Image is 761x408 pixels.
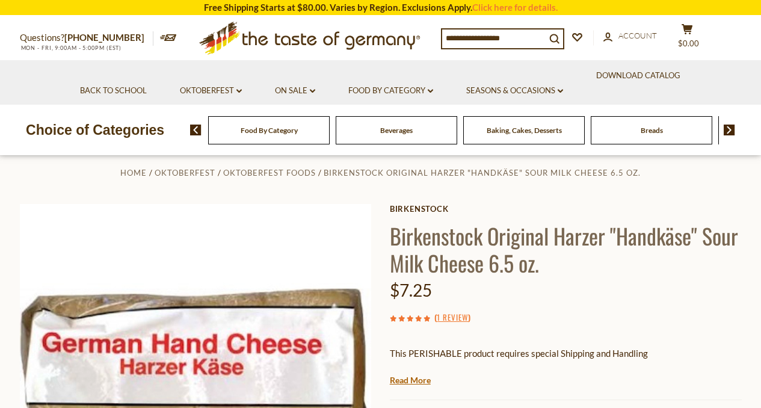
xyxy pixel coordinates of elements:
a: Home [120,168,147,178]
span: $7.25 [390,280,432,300]
h1: Birkenstock Original Harzer "Handkäse" Sour Milk Cheese 6.5 oz. [390,222,742,276]
a: Breads [641,126,663,135]
a: Read More [390,374,431,386]
a: Download Catalog [596,69,680,82]
a: Birkenstock Original Harzer "Handkäse" Sour Milk Cheese 6.5 oz. [324,168,641,178]
span: Account [618,31,657,40]
a: Oktoberfest Foods [223,168,316,178]
span: ( ) [434,311,470,323]
a: Seasons & Occasions [466,84,563,97]
a: Oktoberfest [155,168,215,178]
a: Food By Category [348,84,433,97]
a: Food By Category [241,126,298,135]
a: Beverages [380,126,413,135]
a: Back to School [80,84,147,97]
a: Click here for details. [472,2,558,13]
img: next arrow [724,125,735,135]
img: previous arrow [190,125,202,135]
span: MON - FRI, 9:00AM - 5:00PM (EST) [20,45,122,51]
a: On Sale [275,84,315,97]
a: 1 Review [437,311,468,324]
a: Account [603,29,657,43]
li: We will ship this product in heat-protective packaging and ice. [401,370,742,385]
a: Birkenstock [390,204,742,214]
a: [PHONE_NUMBER] [64,32,144,43]
a: Baking, Cakes, Desserts [487,126,562,135]
p: This PERISHABLE product requires special Shipping and Handling [390,346,742,361]
button: $0.00 [670,23,706,54]
a: Oktoberfest [180,84,242,97]
p: Questions? [20,30,153,46]
span: $0.00 [678,39,699,48]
